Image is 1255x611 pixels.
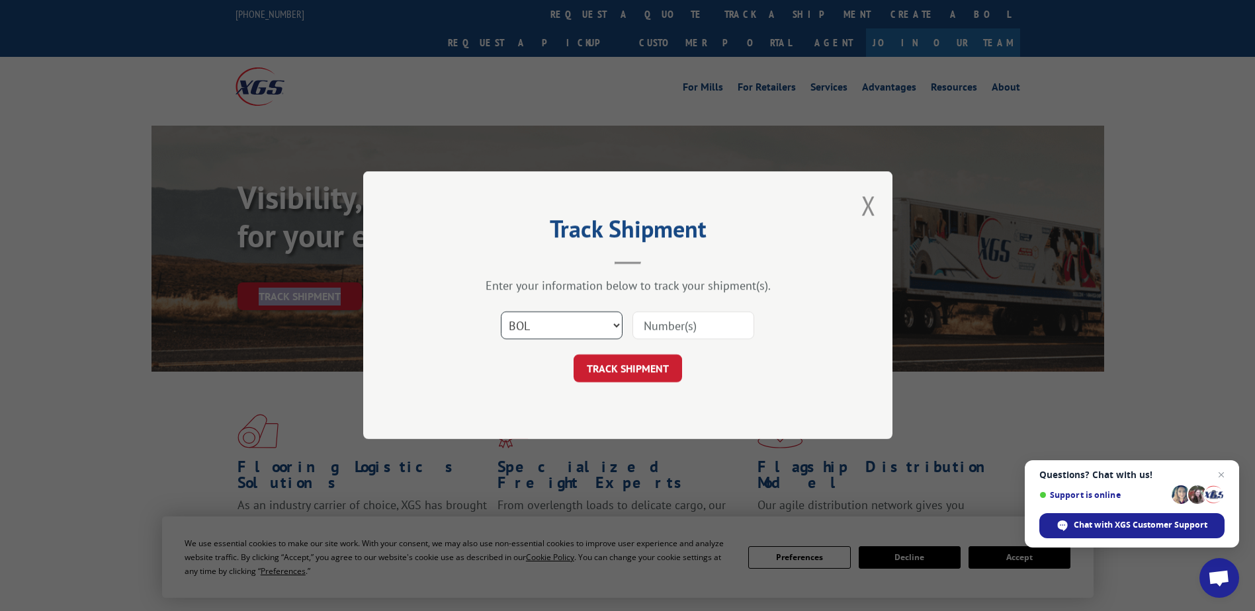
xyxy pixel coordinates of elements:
[574,355,682,383] button: TRACK SHIPMENT
[632,312,754,340] input: Number(s)
[861,188,876,223] button: Close modal
[1039,513,1225,538] div: Chat with XGS Customer Support
[429,220,826,245] h2: Track Shipment
[1039,469,1225,480] span: Questions? Chat with us!
[1199,558,1239,598] div: Open chat
[1074,519,1207,531] span: Chat with XGS Customer Support
[1039,490,1167,500] span: Support is online
[429,278,826,294] div: Enter your information below to track your shipment(s).
[1213,467,1229,483] span: Close chat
